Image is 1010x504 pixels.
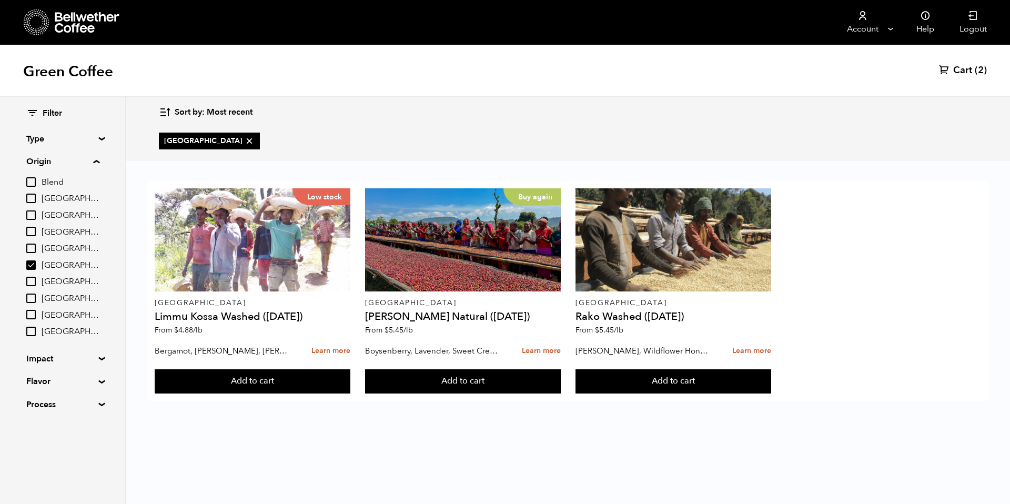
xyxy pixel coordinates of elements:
[575,325,623,335] span: From
[28,61,37,69] img: tab_domain_overview_orange.svg
[155,325,203,335] span: From
[42,193,99,205] span: [GEOGRAPHIC_DATA]
[42,310,99,321] span: [GEOGRAPHIC_DATA]
[385,325,413,335] bdi: 5.45
[595,325,599,335] span: $
[175,107,252,118] span: Sort by: Most recent
[26,155,99,168] summary: Origin
[939,64,987,77] a: Cart (2)
[155,311,350,322] h4: Limmu Kossa Washed ([DATE])
[292,188,350,205] p: Low stock
[953,64,972,77] span: Cart
[365,343,498,359] p: Boysenberry, Lavender, Sweet Cream
[26,294,36,303] input: [GEOGRAPHIC_DATA]
[575,311,771,322] h4: Rako Washed ([DATE])
[26,177,36,187] input: Blend
[155,343,287,359] p: Bergamot, [PERSON_NAME], [PERSON_NAME]
[42,326,99,338] span: [GEOGRAPHIC_DATA]
[42,210,99,221] span: [GEOGRAPHIC_DATA]
[155,369,350,394] button: Add to cart
[26,244,36,253] input: [GEOGRAPHIC_DATA]
[365,299,560,307] p: [GEOGRAPHIC_DATA]
[42,276,99,288] span: [GEOGRAPHIC_DATA]
[614,325,623,335] span: /lb
[575,343,708,359] p: [PERSON_NAME], Wildflower Honey, Black Tea
[403,325,413,335] span: /lb
[155,299,350,307] p: [GEOGRAPHIC_DATA]
[26,210,36,220] input: [GEOGRAPHIC_DATA]
[17,27,25,36] img: website_grey.svg
[23,62,113,81] h1: Green Coffee
[365,325,413,335] span: From
[975,64,987,77] span: (2)
[116,62,177,69] div: Keywords by Traffic
[155,188,350,291] a: Low stock
[365,369,560,394] button: Add to cart
[105,61,113,69] img: tab_keywords_by_traffic_grey.svg
[26,227,36,236] input: [GEOGRAPHIC_DATA]
[503,188,561,205] p: Buy again
[385,325,389,335] span: $
[42,260,99,271] span: [GEOGRAPHIC_DATA]
[26,327,36,336] input: [GEOGRAPHIC_DATA]
[365,188,560,291] a: Buy again
[26,277,36,286] input: [GEOGRAPHIC_DATA]
[42,177,99,188] span: Blend
[29,17,52,25] div: v 4.0.25
[26,352,99,365] summary: Impact
[522,340,561,362] a: Learn more
[26,194,36,203] input: [GEOGRAPHIC_DATA]
[26,398,99,411] summary: Process
[27,27,116,36] div: Domain: [DOMAIN_NAME]
[595,325,623,335] bdi: 5.45
[43,108,62,119] span: Filter
[174,325,203,335] bdi: 4.88
[26,310,36,319] input: [GEOGRAPHIC_DATA]
[164,136,255,146] span: [GEOGRAPHIC_DATA]
[311,340,350,362] a: Learn more
[42,293,99,305] span: [GEOGRAPHIC_DATA]
[42,227,99,238] span: [GEOGRAPHIC_DATA]
[17,17,25,25] img: logo_orange.svg
[40,62,94,69] div: Domain Overview
[174,325,178,335] span: $
[575,369,771,394] button: Add to cart
[365,311,560,322] h4: [PERSON_NAME] Natural ([DATE])
[159,100,252,125] button: Sort by: Most recent
[26,133,99,145] summary: Type
[26,260,36,270] input: [GEOGRAPHIC_DATA]
[193,325,203,335] span: /lb
[42,243,99,255] span: [GEOGRAPHIC_DATA]
[732,340,771,362] a: Learn more
[575,299,771,307] p: [GEOGRAPHIC_DATA]
[26,375,99,388] summary: Flavor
